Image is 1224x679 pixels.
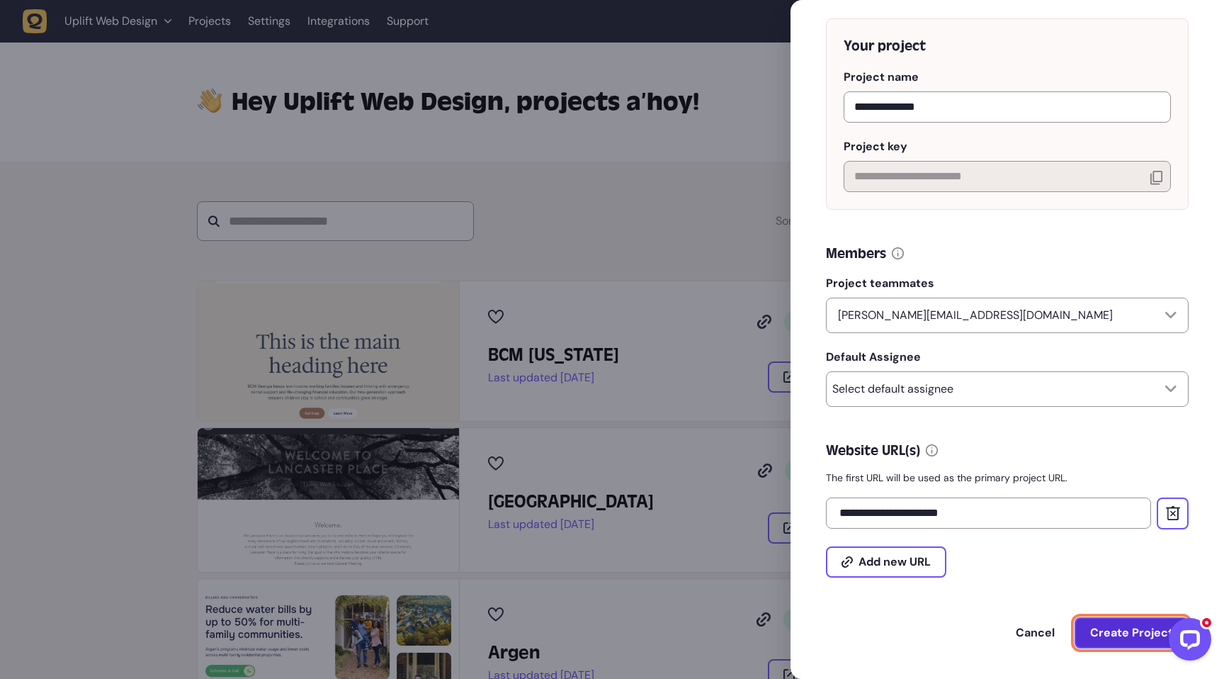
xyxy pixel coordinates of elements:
[844,36,1171,56] h4: Your project
[1157,612,1217,672] iframe: LiveChat chat widget
[832,382,953,396] p: Select default assignee
[826,471,1189,485] p: The first URL will be used as the primary project URL.
[844,140,907,154] span: Project key
[826,244,886,264] h5: Members
[1016,625,1055,640] span: Cancel
[826,546,946,578] button: Add new URL
[826,276,1189,291] label: Project teammates
[832,307,1118,324] p: [PERSON_NAME][EMAIL_ADDRESS][DOMAIN_NAME]
[1090,625,1173,640] span: Create Project
[844,70,1171,84] label: Project name
[826,441,920,461] h5: Website URL(s)
[1010,619,1069,647] button: Cancel
[1075,617,1189,649] button: Create Project
[826,350,1189,364] label: Default Assignee
[858,556,931,568] span: Add new URL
